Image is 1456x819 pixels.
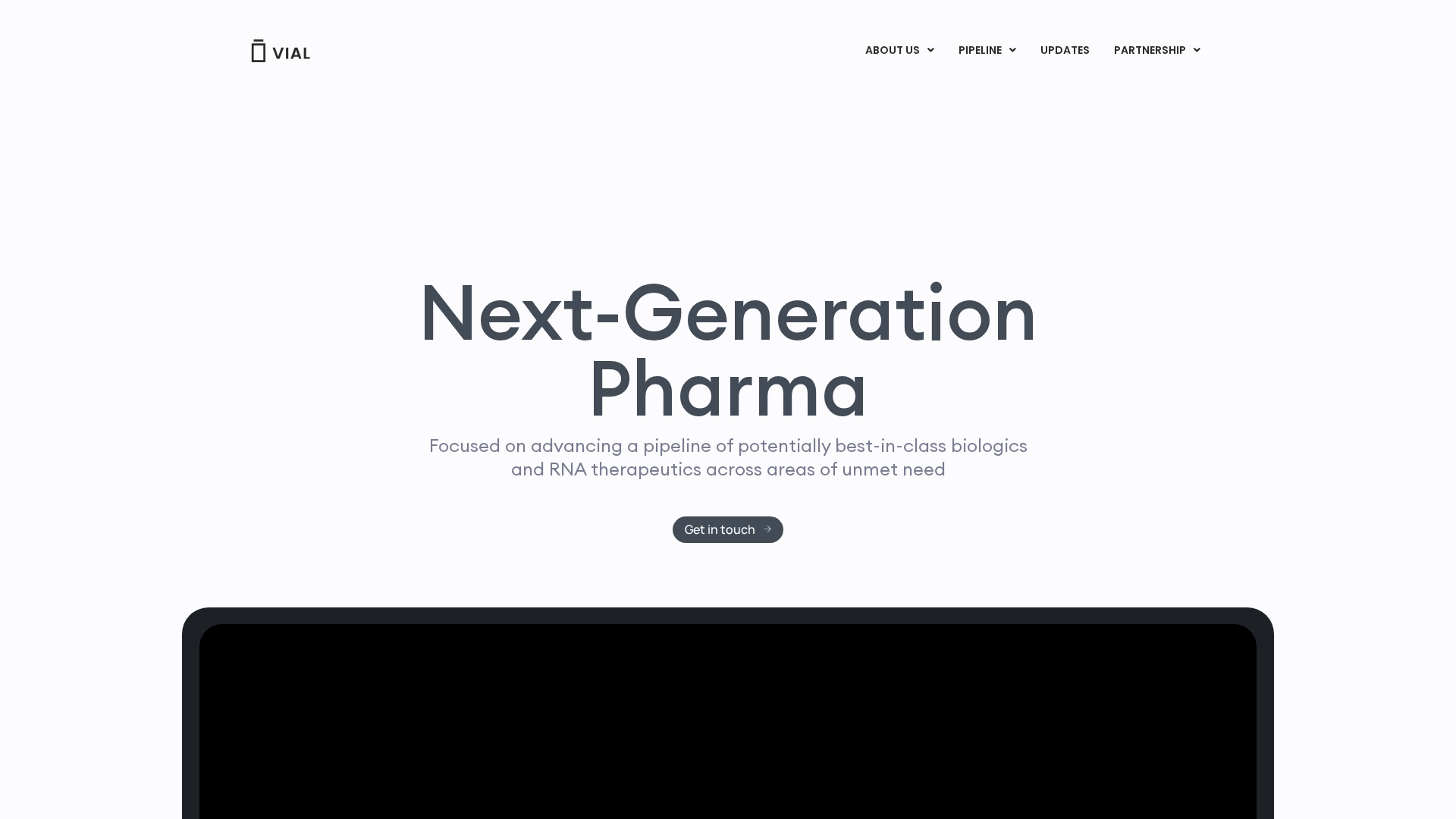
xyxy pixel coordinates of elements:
[400,274,1056,427] h1: Next-Generation Pharma
[1028,38,1101,64] a: UPDATES
[422,434,1034,481] p: Focused on advancing a pipeline of potentially best-in-class biologics and RNA therapeutics acros...
[853,38,946,64] a: ABOUT USMenu Toggle
[250,39,311,62] img: Vial Logo
[946,38,1028,64] a: PIPELINEMenu Toggle
[673,516,784,543] a: Get in touch
[685,524,755,535] span: Get in touch
[1102,38,1213,64] a: PARTNERSHIPMenu Toggle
